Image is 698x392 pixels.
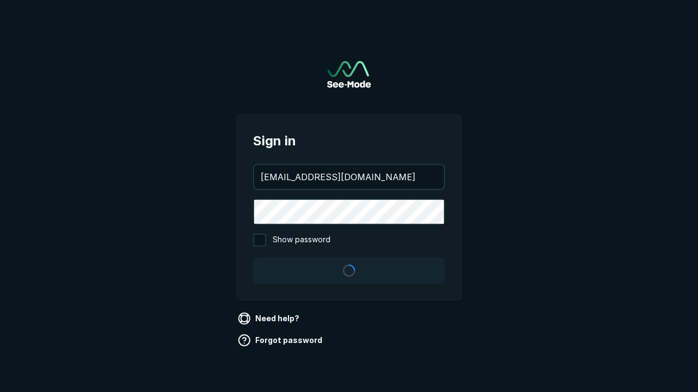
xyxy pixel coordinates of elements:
span: Show password [273,234,330,247]
a: Forgot password [236,332,327,349]
img: See-Mode Logo [327,61,371,88]
a: Need help? [236,310,304,327]
span: Sign in [253,131,445,151]
input: your@email.com [254,165,444,189]
a: Go to sign in [327,61,371,88]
